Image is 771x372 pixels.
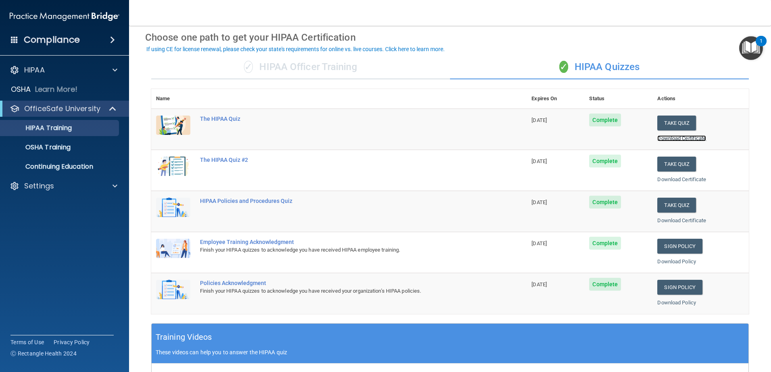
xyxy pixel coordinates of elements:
[11,85,31,94] p: OSHA
[10,181,117,191] a: Settings
[10,338,44,346] a: Terms of Use
[156,330,212,344] h5: Training Videos
[200,239,486,245] div: Employee Training Acknowledgment
[24,181,54,191] p: Settings
[200,245,486,255] div: Finish your HIPAA quizzes to acknowledge you have received HIPAA employee training.
[244,61,253,73] span: ✓
[589,155,621,167] span: Complete
[5,163,115,171] p: Continuing Education
[10,104,117,114] a: OfficeSafe University
[531,158,547,164] span: [DATE]
[156,349,744,355] p: These videos can help you to answer the HIPAA quiz
[200,157,486,163] div: The HIPAA Quiz #2
[450,55,749,79] div: HIPAA Quizzes
[151,55,450,79] div: HIPAA Officer Training
[531,199,547,205] span: [DATE]
[10,8,119,25] img: PMB logo
[24,34,80,45] h4: Compliance
[589,237,621,250] span: Complete
[10,65,117,75] a: HIPAA
[589,278,621,291] span: Complete
[657,258,696,265] a: Download Policy
[657,239,702,254] a: Sign Policy
[531,281,547,287] span: [DATE]
[739,36,763,60] button: Open Resource Center, 1 new notification
[657,217,706,223] a: Download Certificate
[657,198,696,213] button: Take Quiz
[760,41,763,52] div: 1
[657,157,696,172] button: Take Quiz
[657,116,696,130] button: Take Quiz
[5,143,71,151] p: OSHA Training
[631,315,761,347] iframe: Drift Widget Chat Controller
[146,46,445,52] div: If using CE for license renewal, please check your state's requirements for online vs. live cours...
[531,240,547,246] span: [DATE]
[10,349,77,358] span: Ⓒ Rectangle Health 2024
[200,280,486,286] div: Policies Acknowledgment
[54,338,90,346] a: Privacy Policy
[531,117,547,123] span: [DATE]
[200,198,486,204] div: HIPAA Policies and Procedures Quiz
[145,26,755,49] div: Choose one path to get your HIPAA Certification
[589,196,621,209] span: Complete
[5,124,72,132] p: HIPAA Training
[527,89,584,109] th: Expires On
[200,286,486,296] div: Finish your HIPAA quizzes to acknowledge you have received your organization’s HIPAA policies.
[589,114,621,126] span: Complete
[584,89,652,109] th: Status
[24,104,100,114] p: OfficeSafe University
[559,61,568,73] span: ✓
[657,300,696,306] a: Download Policy
[657,135,706,141] a: Download Certificate
[652,89,749,109] th: Actions
[657,176,706,182] a: Download Certificate
[35,85,78,94] p: Learn More!
[657,280,702,295] a: Sign Policy
[151,89,195,109] th: Name
[200,116,486,122] div: The HIPAA Quiz
[24,65,45,75] p: HIPAA
[145,45,446,53] button: If using CE for license renewal, please check your state's requirements for online vs. live cours...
